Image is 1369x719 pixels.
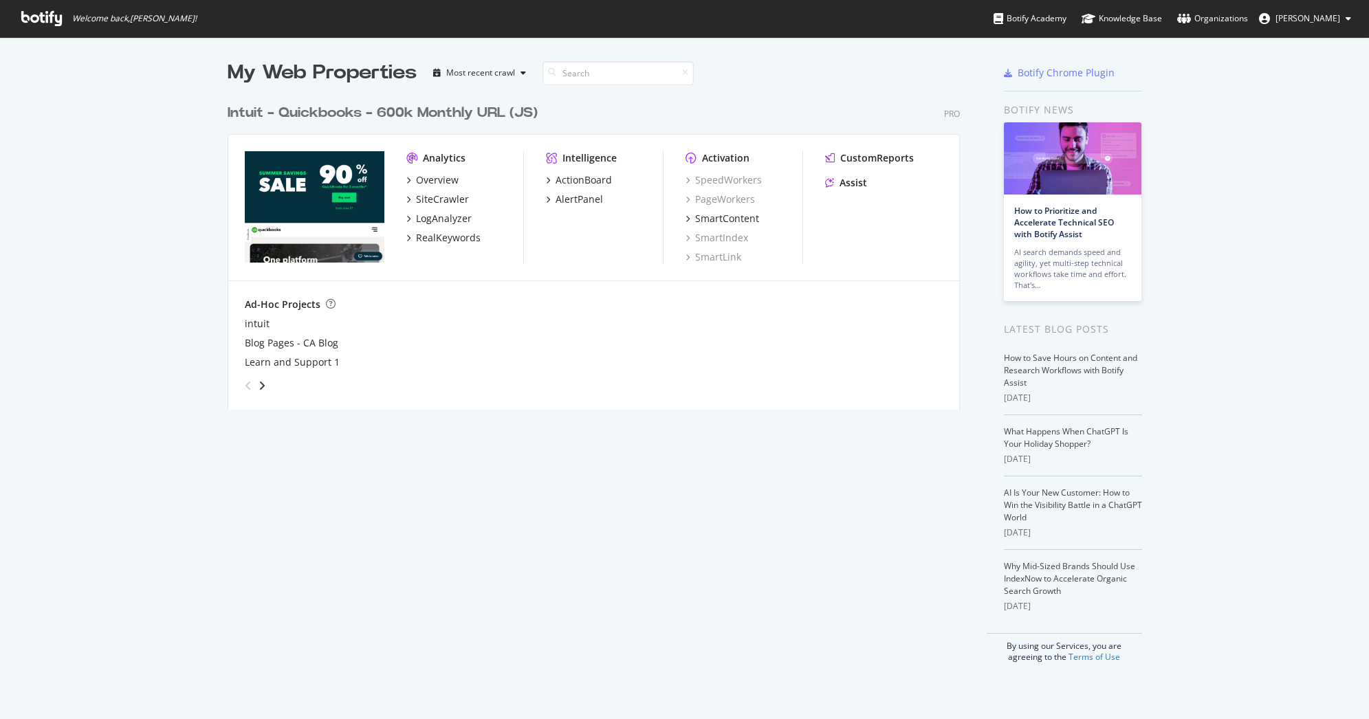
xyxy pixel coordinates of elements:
[406,231,481,245] a: RealKeywords
[686,250,741,264] a: SmartLink
[1004,392,1142,404] div: [DATE]
[546,192,603,206] a: AlertPanel
[1004,66,1115,80] a: Botify Chrome Plugin
[1004,487,1142,523] a: AI Is Your New Customer: How to Win the Visibility Battle in a ChatGPT World
[416,231,481,245] div: RealKeywords
[245,355,340,369] a: Learn and Support 1
[406,173,459,187] a: Overview
[1275,12,1340,24] span: Trevor Adrian
[1177,12,1248,25] div: Organizations
[840,176,867,190] div: Assist
[416,192,469,206] div: SiteCrawler
[1014,205,1114,240] a: How to Prioritize and Accelerate Technical SEO with Botify Assist
[228,59,417,87] div: My Web Properties
[406,212,472,225] a: LogAnalyzer
[1004,527,1142,539] div: [DATE]
[1082,12,1162,25] div: Knowledge Base
[1004,560,1135,597] a: Why Mid-Sized Brands Should Use IndexNow to Accelerate Organic Search Growth
[686,231,748,245] a: SmartIndex
[556,192,603,206] div: AlertPanel
[944,108,960,120] div: Pro
[825,151,914,165] a: CustomReports
[702,151,749,165] div: Activation
[446,69,515,77] div: Most recent crawl
[72,13,197,24] span: Welcome back, [PERSON_NAME] !
[686,173,762,187] a: SpeedWorkers
[239,375,257,397] div: angle-left
[416,173,459,187] div: Overview
[406,192,469,206] a: SiteCrawler
[228,103,543,123] a: Intuit - Quickbooks - 600k Monthly URL (JS)
[1004,122,1141,195] img: How to Prioritize and Accelerate Technical SEO with Botify Assist
[423,151,466,165] div: Analytics
[1004,600,1142,612] div: [DATE]
[1004,425,1128,450] a: What Happens When ChatGPT Is Your Holiday Shopper?
[543,61,694,85] input: Search
[695,212,759,225] div: SmartContent
[825,176,867,190] a: Assist
[245,298,320,311] div: Ad-Hoc Projects
[1018,66,1115,80] div: Botify Chrome Plugin
[245,336,338,350] a: Blog Pages - CA Blog
[257,379,267,392] div: angle-right
[245,151,384,263] img: quickbooks.intuit.com
[228,87,971,410] div: grid
[994,12,1066,25] div: Botify Academy
[428,62,532,84] button: Most recent crawl
[416,212,472,225] div: LogAnalyzer
[1004,322,1142,337] div: Latest Blog Posts
[556,173,612,187] div: ActionBoard
[1004,352,1137,388] a: How to Save Hours on Content and Research Workflows with Botify Assist
[228,103,538,123] div: Intuit - Quickbooks - 600k Monthly URL (JS)
[1004,453,1142,465] div: [DATE]
[840,151,914,165] div: CustomReports
[1069,651,1120,663] a: Terms of Use
[245,317,270,331] a: intuit
[1014,247,1131,291] div: AI search demands speed and agility, yet multi-step technical workflows take time and effort. Tha...
[686,192,755,206] a: PageWorkers
[1248,8,1362,30] button: [PERSON_NAME]
[686,212,759,225] a: SmartContent
[546,173,612,187] a: ActionBoard
[1004,102,1142,118] div: Botify news
[987,633,1142,663] div: By using our Services, you are agreeing to the
[562,151,617,165] div: Intelligence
